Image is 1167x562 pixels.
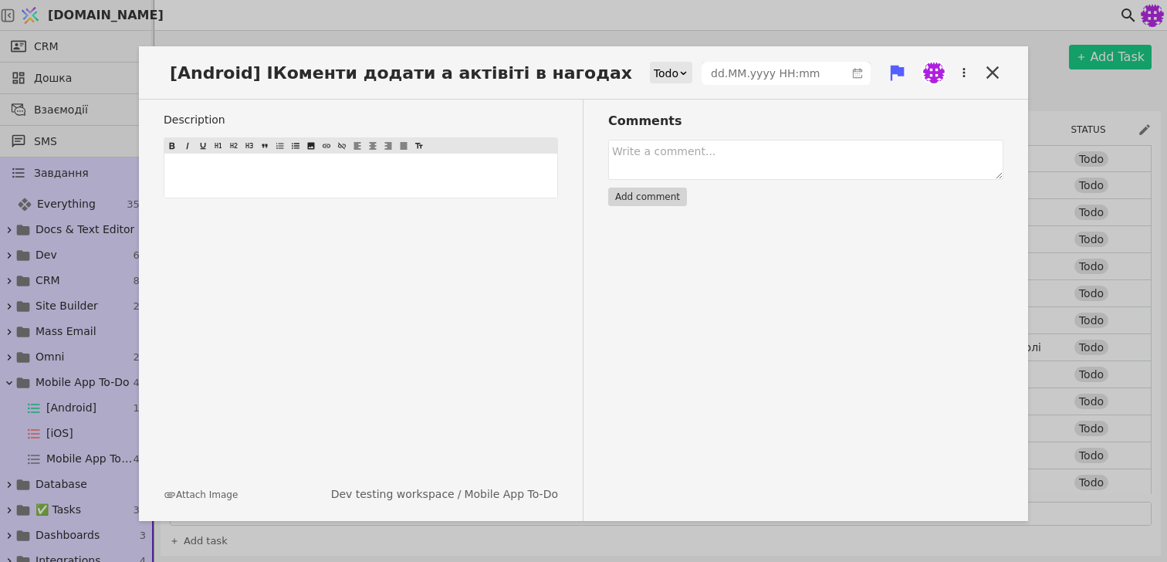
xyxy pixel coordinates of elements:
[608,112,1003,130] h3: Comments
[331,486,455,503] a: Dev testing workspace
[852,68,863,79] svg: calender simple
[331,486,558,503] div: /
[923,62,945,83] img: m.
[164,60,648,86] span: [Android] ІКоменти додати а актівіті в нагодах
[702,63,845,84] input: dd.MM.yyyy HH:mm
[608,188,687,206] button: Add comment
[164,488,238,502] button: Attach Image
[164,112,558,128] label: Description
[464,486,558,503] a: Mobile App To-Do
[654,63,678,84] div: Todo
